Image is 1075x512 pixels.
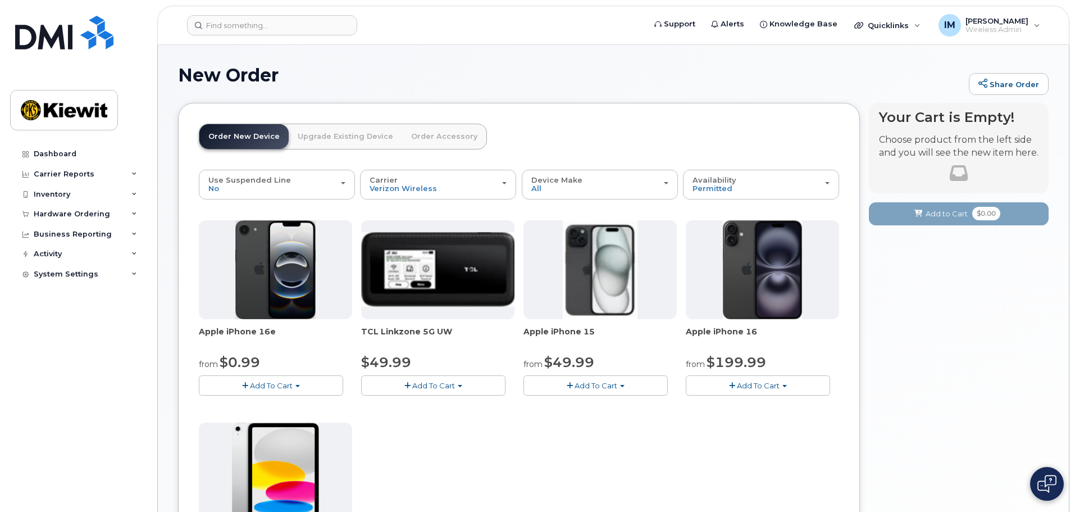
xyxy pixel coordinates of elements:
h4: Your Cart is Empty! [879,110,1038,125]
button: Add To Cart [686,375,830,395]
span: Add to Cart [926,209,968,219]
img: iphone16e.png [235,220,316,319]
span: $0.99 [220,354,260,370]
a: Upgrade Existing Device [289,124,402,149]
span: Add To Cart [575,381,617,390]
span: $49.99 [544,354,594,370]
button: Use Suspended Line No [199,170,355,199]
h1: New Order [178,65,963,85]
small: from [686,359,705,369]
a: Order Accessory [402,124,486,149]
button: Availability Permitted [683,170,839,199]
button: Device Make All [522,170,678,199]
button: Add To Cart [361,375,505,395]
small: from [199,359,218,369]
span: $0.00 [972,207,1000,220]
span: Device Make [531,175,582,184]
img: iphone_16_plus.png [723,220,802,319]
span: All [531,184,541,193]
span: Add To Cart [250,381,293,390]
span: Verizon Wireless [370,184,437,193]
span: Add To Cart [412,381,455,390]
div: Apple iPhone 15 [523,326,677,348]
span: Carrier [370,175,398,184]
button: Add To Cart [523,375,668,395]
img: iphone15.jpg [563,220,637,319]
button: Add to Cart $0.00 [869,202,1049,225]
img: Open chat [1037,475,1056,493]
div: Apple iPhone 16 [686,326,839,348]
span: $199.99 [707,354,766,370]
span: Permitted [693,184,732,193]
div: Apple iPhone 16e [199,326,352,348]
img: linkzone5g.png [361,232,514,306]
span: $49.99 [361,354,411,370]
div: TCL Linkzone 5G UW [361,326,514,348]
span: Add To Cart [737,381,780,390]
small: from [523,359,543,369]
span: No [208,184,219,193]
button: Add To Cart [199,375,343,395]
button: Carrier Verizon Wireless [360,170,516,199]
span: Availability [693,175,736,184]
span: Use Suspended Line [208,175,291,184]
p: Choose product from the left side and you will see the new item here. [879,134,1038,160]
a: Order New Device [199,124,289,149]
a: Share Order [969,73,1049,96]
